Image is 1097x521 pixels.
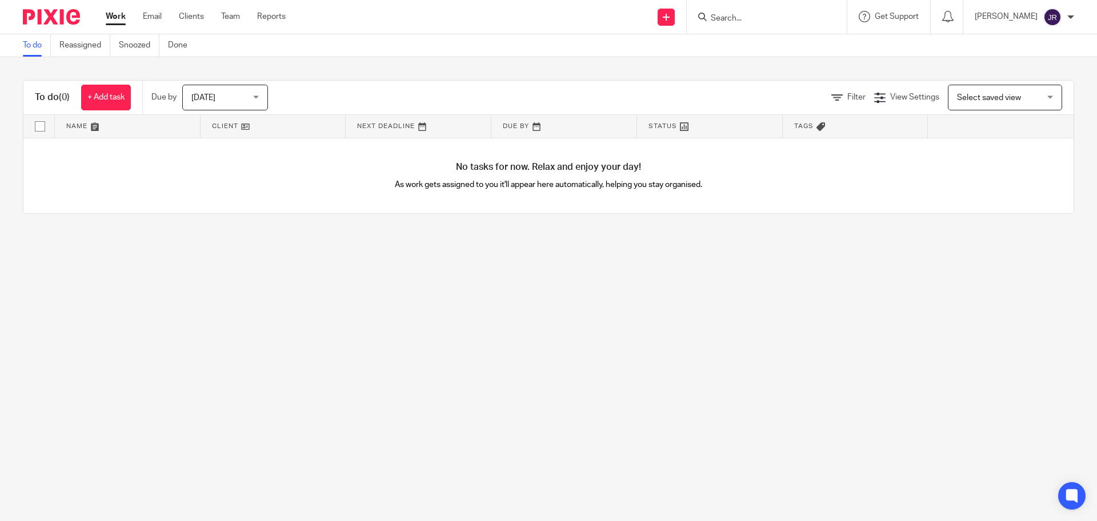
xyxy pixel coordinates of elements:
[81,85,131,110] a: + Add task
[191,94,215,102] span: [DATE]
[59,34,110,57] a: Reassigned
[957,94,1021,102] span: Select saved view
[1043,8,1062,26] img: svg%3E
[106,11,126,22] a: Work
[59,93,70,102] span: (0)
[35,92,70,104] h1: To do
[875,13,919,21] span: Get Support
[710,14,812,24] input: Search
[151,92,177,103] p: Due by
[221,11,240,22] a: Team
[890,93,939,101] span: View Settings
[23,161,1074,173] h4: No tasks for now. Relax and enjoy your day!
[257,11,286,22] a: Reports
[286,179,811,190] p: As work gets assigned to you it'll appear here automatically, helping you stay organised.
[847,93,866,101] span: Filter
[179,11,204,22] a: Clients
[23,34,51,57] a: To do
[143,11,162,22] a: Email
[794,123,814,129] span: Tags
[23,9,80,25] img: Pixie
[168,34,196,57] a: Done
[975,11,1038,22] p: [PERSON_NAME]
[119,34,159,57] a: Snoozed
